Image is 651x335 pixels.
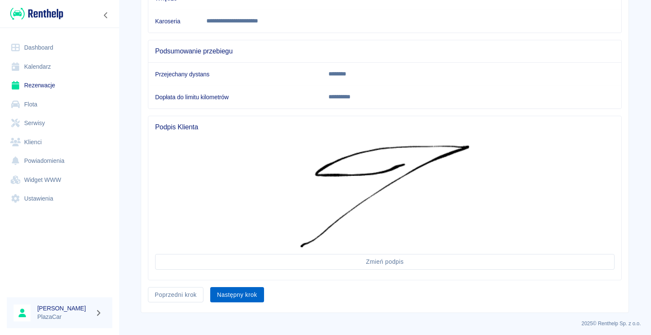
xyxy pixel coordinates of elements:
button: Zmień podpis [155,254,615,270]
a: Widget WWW [7,170,112,190]
a: Kalendarz [7,57,112,76]
a: Powiadomienia [7,151,112,170]
button: Następny krok [210,287,264,303]
a: Rezerwacje [7,76,112,95]
h6: [PERSON_NAME] [37,304,92,313]
a: Dashboard [7,38,112,57]
a: Ustawienia [7,189,112,208]
h6: Karoseria [155,17,193,25]
p: PlazaCar [37,313,92,321]
button: Poprzedni krok [148,287,203,303]
button: Zwiń nawigację [100,10,112,21]
img: Podpis [300,145,470,247]
h6: Dopłata do limitu kilometrów [155,93,315,101]
a: Flota [7,95,112,114]
h6: Przejechany dystans [155,70,315,78]
a: Renthelp logo [7,7,63,21]
a: Klienci [7,133,112,152]
p: 2025 © Renthelp Sp. z o.o. [129,320,641,327]
img: Renthelp logo [10,7,63,21]
a: Serwisy [7,114,112,133]
span: Podsumowanie przebiegu [155,47,615,56]
span: Podpis Klienta [155,123,615,131]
